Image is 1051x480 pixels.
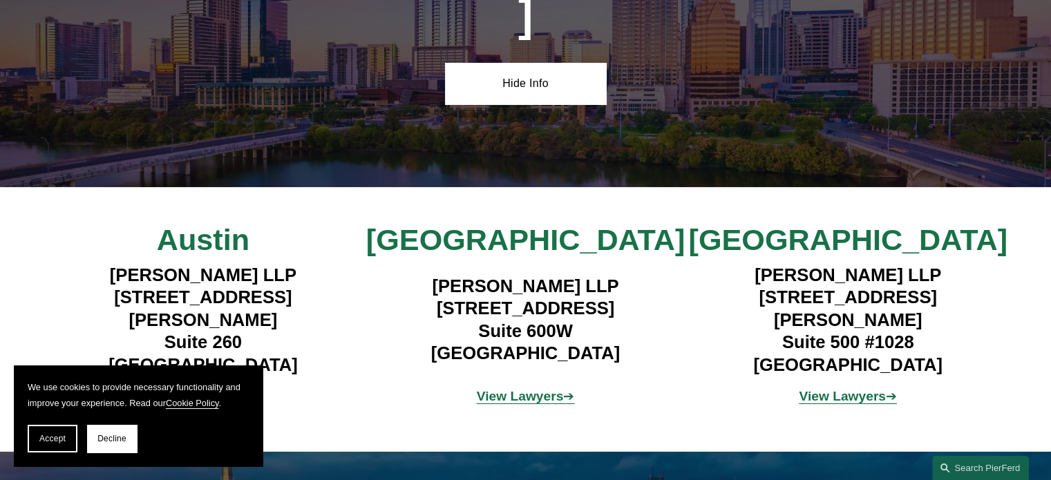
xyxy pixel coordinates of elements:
[932,456,1029,480] a: Search this site
[477,389,575,403] a: View Lawyers➔
[39,434,66,443] span: Accept
[157,223,249,256] span: Austin
[477,389,575,403] span: ➔
[799,389,897,403] span: ➔
[28,425,77,452] button: Accept
[97,434,126,443] span: Decline
[14,365,263,466] section: Cookie banner
[799,389,897,403] a: View Lawyers➔
[477,389,564,403] strong: View Lawyers
[166,398,219,408] a: Cookie Policy
[42,264,365,376] h4: [PERSON_NAME] LLP [STREET_ADDRESS][PERSON_NAME] Suite 260 [GEOGRAPHIC_DATA]
[87,425,137,452] button: Decline
[688,223,1007,256] span: [GEOGRAPHIC_DATA]
[799,389,886,403] strong: View Lawyers
[445,63,606,104] a: Hide Info
[687,264,1010,376] h4: [PERSON_NAME] LLP [STREET_ADDRESS][PERSON_NAME] Suite 500 #1028 [GEOGRAPHIC_DATA]
[364,275,687,365] h4: [PERSON_NAME] LLP [STREET_ADDRESS] Suite 600W [GEOGRAPHIC_DATA]
[28,379,249,411] p: We use cookies to provide necessary functionality and improve your experience. Read our .
[366,223,685,256] span: [GEOGRAPHIC_DATA]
